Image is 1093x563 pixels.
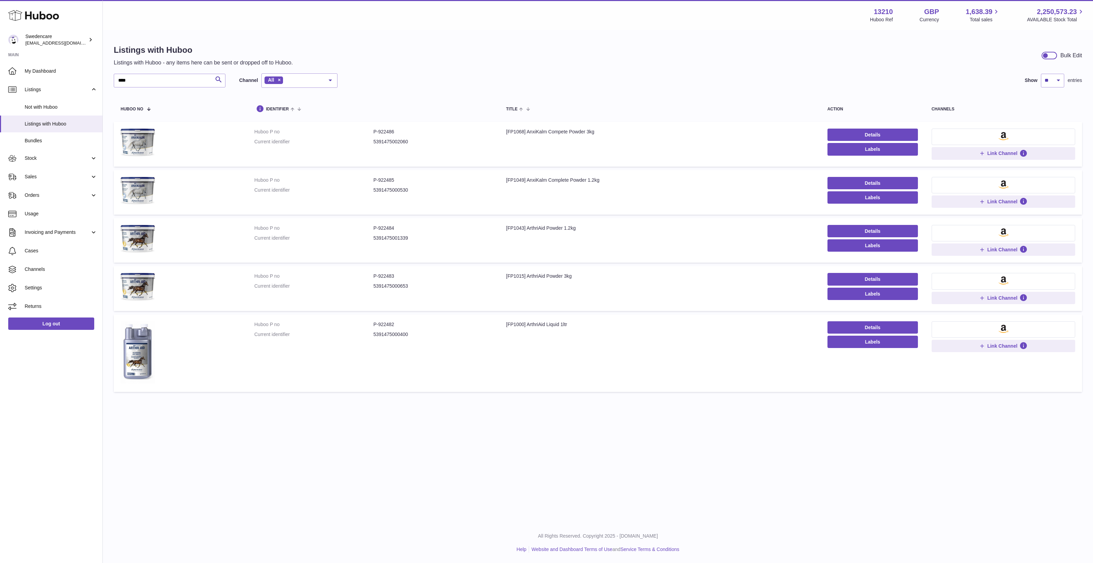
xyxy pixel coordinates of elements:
[529,546,679,553] li: and
[531,547,612,552] a: Website and Dashboard Terms of Use
[8,318,94,330] a: Log out
[998,325,1008,333] img: amazon-small.png
[506,273,814,279] div: [FP1015] ArthriAid Powder 3kg
[268,77,274,83] span: All
[932,243,1075,256] button: Link Channel
[827,191,918,204] button: Labels
[970,16,1000,23] span: Total sales
[874,7,893,16] strong: 13210
[1037,7,1077,16] span: 2,250,573.23
[998,276,1008,285] img: amazon-small.png
[266,107,289,111] span: identifier
[987,247,1017,253] span: Link Channel
[254,321,373,328] dt: Huboo P no
[254,331,373,338] dt: Current identifier
[25,248,97,254] span: Cases
[1068,77,1082,84] span: entries
[827,177,918,189] a: Details
[114,59,293,67] p: Listings with Huboo - any items here can be sent or dropped off to Huboo.
[121,225,155,253] img: [FP1043] ArthriAid Powder 1.2kg
[25,86,90,93] span: Listings
[827,288,918,300] button: Labels
[373,187,492,193] dd: 5391475000530
[239,77,258,84] label: Channel
[827,225,918,237] a: Details
[827,273,918,285] a: Details
[25,303,97,310] span: Returns
[373,129,492,135] dd: P-922486
[827,143,918,155] button: Labels
[25,211,97,217] span: Usage
[987,150,1017,156] span: Link Channel
[25,192,90,199] span: Orders
[373,177,492,183] dd: P-922485
[924,7,939,16] strong: GBP
[966,7,993,16] span: 1,638.39
[254,139,373,145] dt: Current identifier
[987,199,1017,205] span: Link Channel
[121,129,155,156] img: [FP1068] AnxiKalm Compete Powder 3kg
[506,129,814,135] div: [FP1068] AnxiKalm Compete Powder 3kg
[373,235,492,241] dd: 5391475001339
[517,547,527,552] a: Help
[920,16,939,23] div: Currency
[25,229,90,236] span: Invoicing and Payments
[621,547,679,552] a: Service Terms & Conditions
[114,45,293,56] h1: Listings with Huboo
[506,321,814,328] div: [FP1000] ArthriAid Liquid 1ltr
[25,155,90,161] span: Stock
[25,121,97,127] span: Listings with Huboo
[254,177,373,183] dt: Huboo P no
[966,7,1000,23] a: 1,638.39 Total sales
[8,35,19,45] img: internalAdmin-13210@internal.huboo.com
[827,107,918,111] div: action
[25,173,90,180] span: Sales
[827,336,918,348] button: Labels
[373,331,492,338] dd: 5391475000400
[25,285,97,291] span: Settings
[254,283,373,289] dt: Current identifier
[25,104,97,110] span: Not with Huboo
[932,340,1075,352] button: Link Channel
[373,321,492,328] dd: P-922482
[932,292,1075,304] button: Link Channel
[254,225,373,231] dt: Huboo P no
[1027,16,1085,23] span: AVAILABLE Stock Total
[998,132,1008,140] img: amazon-small.png
[506,107,517,111] span: title
[373,225,492,231] dd: P-922484
[25,137,97,144] span: Bundles
[373,273,492,279] dd: P-922483
[1027,7,1085,23] a: 2,250,573.23 AVAILABLE Stock Total
[254,273,373,279] dt: Huboo P no
[932,195,1075,208] button: Link Channel
[1025,77,1037,84] label: Show
[827,321,918,334] a: Details
[25,33,87,46] div: Swedencare
[870,16,893,23] div: Huboo Ref
[108,533,1088,539] p: All Rights Reserved. Copyright 2025 - [DOMAIN_NAME]
[827,129,918,141] a: Details
[121,273,155,301] img: [FP1015] ArthriAid Powder 3kg
[932,107,1075,111] div: channels
[25,266,97,273] span: Channels
[121,321,155,383] img: [FP1000] ArthriAid Liquid 1ltr
[25,40,101,46] span: [EMAIL_ADDRESS][DOMAIN_NAME]
[121,177,155,205] img: [FP1049] AnxiKalm Complete Powder 1.2kg
[998,180,1008,189] img: amazon-small.png
[373,139,492,145] dd: 5391475002060
[506,225,814,231] div: [FP1043] ArthriAid Powder 1.2kg
[932,147,1075,159] button: Link Channel
[254,187,373,193] dt: Current identifier
[987,343,1017,349] span: Link Channel
[506,177,814,183] div: [FP1049] AnxiKalm Complete Powder 1.2kg
[254,129,373,135] dt: Huboo P no
[987,295,1017,301] span: Link Channel
[827,239,918,252] button: Labels
[998,228,1008,237] img: amazon-small.png
[373,283,492,289] dd: 5391475000653
[1060,52,1082,59] div: Bulk Edit
[121,107,143,111] span: Huboo no
[254,235,373,241] dt: Current identifier
[25,68,97,74] span: My Dashboard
